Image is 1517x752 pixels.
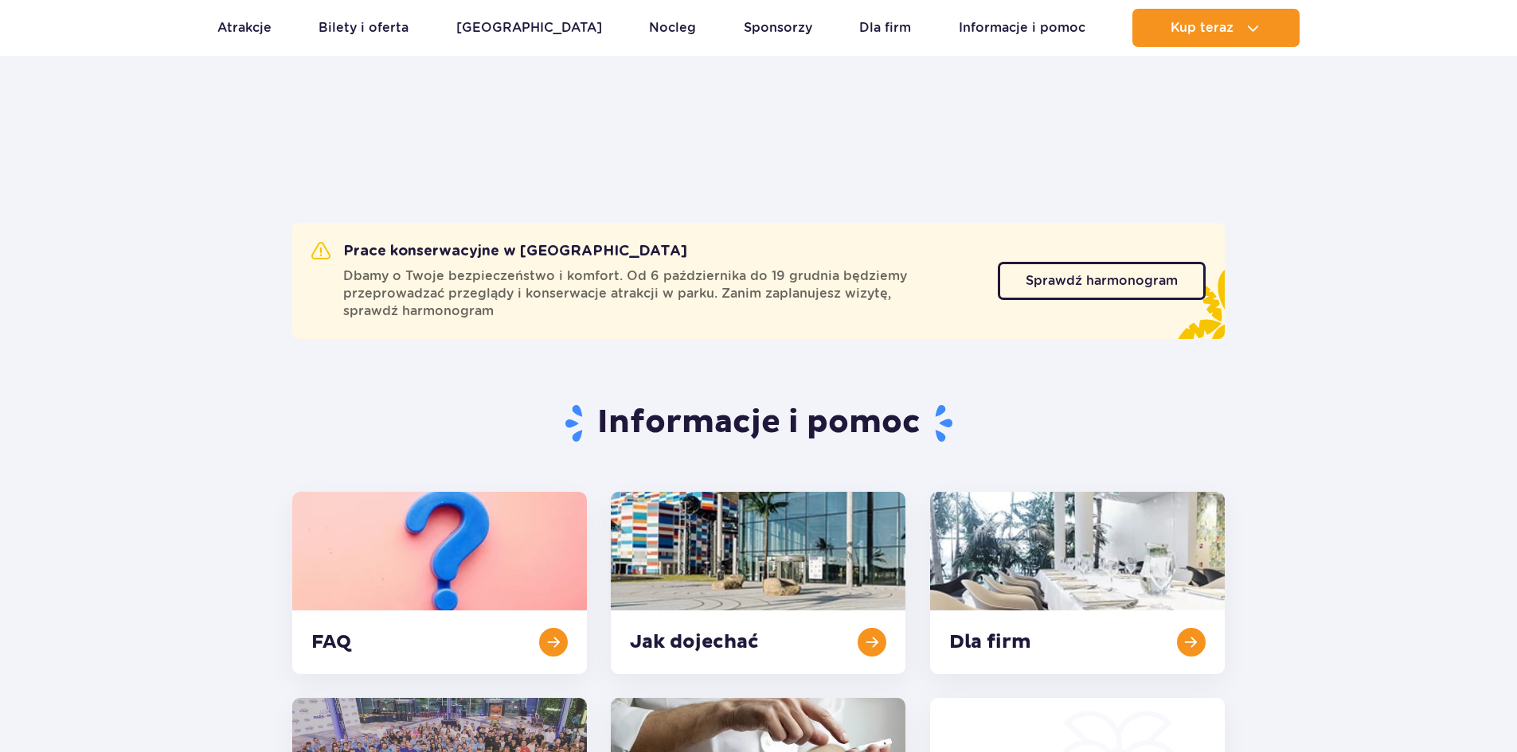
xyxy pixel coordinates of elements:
a: Dla firm [859,9,911,47]
a: [GEOGRAPHIC_DATA] [456,9,602,47]
a: Sprawdź harmonogram [998,262,1206,300]
a: Bilety i oferta [319,9,409,47]
span: Kup teraz [1171,21,1234,35]
span: Dbamy o Twoje bezpieczeństwo i komfort. Od 6 października do 19 grudnia będziemy przeprowadzać pr... [343,267,979,320]
a: Atrakcje [217,9,272,47]
h2: Prace konserwacyjne w [GEOGRAPHIC_DATA] [311,242,687,261]
a: Sponsorzy [744,9,812,47]
span: Sprawdź harmonogram [1026,275,1178,287]
button: Kup teraz [1132,9,1300,47]
h1: Informacje i pomoc [292,403,1225,444]
a: Informacje i pomoc [959,9,1085,47]
a: Nocleg [649,9,696,47]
